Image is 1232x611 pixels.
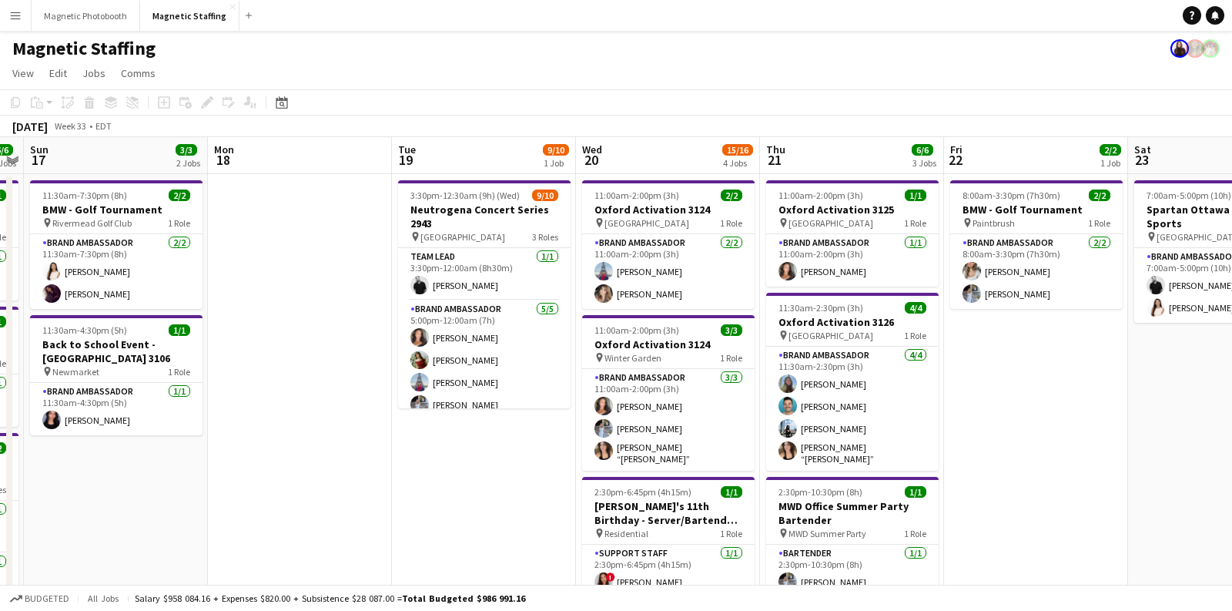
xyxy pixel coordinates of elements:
div: 2:30pm-6:45pm (4h15m)1/1[PERSON_NAME]'s 11th Birthday - Server/Bartender #3104 Residential1 RoleS... [582,477,755,597]
div: 11:00am-2:00pm (3h)2/2Oxford Activation 3124 [GEOGRAPHIC_DATA]1 RoleBrand Ambassador2/211:00am-2:... [582,180,755,309]
h3: BMW - Golf Tournament [950,203,1123,217]
span: 7:00am-5:00pm (10h) [1147,190,1231,201]
a: Edit [43,63,73,83]
span: All jobs [85,593,122,604]
h3: [PERSON_NAME]'s 11th Birthday - Server/Bartender #3104 [582,499,755,527]
button: Magnetic Staffing [140,1,239,31]
h3: Oxford Activation 3124 [582,337,755,351]
span: Budgeted [25,593,69,604]
span: 6/6 [912,144,933,156]
app-card-role: Brand Ambassador2/211:00am-2:00pm (3h)[PERSON_NAME][PERSON_NAME] [582,234,755,309]
span: 1/1 [169,324,190,336]
span: 2:30pm-10:30pm (8h) [778,486,862,498]
span: 11:30am-4:30pm (5h) [42,324,127,336]
app-card-role: Brand Ambassador3/311:00am-2:00pm (3h)[PERSON_NAME][PERSON_NAME][PERSON_NAME] “[PERSON_NAME]” [PE... [582,369,755,471]
h3: Oxford Activation 3126 [766,315,939,329]
span: [GEOGRAPHIC_DATA] [604,217,689,229]
span: 3 Roles [532,231,558,243]
div: Salary $958 084.16 + Expenses $820.00 + Subsistence $28 087.00 = [135,593,525,604]
app-job-card: 11:00am-2:00pm (3h)3/3Oxford Activation 3124 Winter Garden1 RoleBrand Ambassador3/311:00am-2:00pm... [582,315,755,471]
span: Edit [49,66,67,80]
app-job-card: 11:30am-7:30pm (8h)2/2BMW - Golf Tournament Rivermead Golf Club1 RoleBrand Ambassador2/211:30am-7... [30,180,203,309]
span: [GEOGRAPHIC_DATA] [788,217,873,229]
span: View [12,66,34,80]
div: 2 Jobs [176,157,200,169]
span: 1/1 [721,486,742,498]
span: Paintbrush [973,217,1015,229]
span: 11:30am-2:30pm (3h) [778,302,863,314]
span: [GEOGRAPHIC_DATA] [420,231,505,243]
span: 1 Role [720,217,742,229]
app-job-card: 2:30pm-10:30pm (8h)1/1MWD Office Summer Party Bartender MWD Summer Party1 RoleBartender1/12:30pm-... [766,477,939,597]
span: Wed [582,143,602,156]
span: 22 [948,151,962,169]
span: 1 Role [1088,217,1110,229]
app-user-avatar: Bianca Fantauzzi [1186,39,1204,58]
app-card-role: Brand Ambassador2/211:30am-7:30pm (8h)[PERSON_NAME][PERSON_NAME] [30,234,203,309]
span: Week 33 [51,120,89,132]
span: 23 [1132,151,1151,169]
span: Jobs [82,66,105,80]
span: 2/2 [169,190,190,201]
span: 19 [396,151,416,169]
span: Comms [121,66,156,80]
span: 1 Role [720,352,742,364]
span: 11:00am-2:00pm (3h) [778,190,863,201]
div: EDT [95,120,112,132]
span: Sun [30,143,49,156]
button: Budgeted [8,590,72,607]
span: 11:00am-2:00pm (3h) [594,190,679,201]
span: 2:30pm-6:45pm (4h15m) [594,486,691,498]
span: 1/1 [905,190,926,201]
h3: Oxford Activation 3125 [766,203,939,217]
span: Residential [604,528,648,539]
span: Newmarket [52,366,99,378]
a: Jobs [76,63,112,83]
span: 11:30am-7:30pm (8h) [42,190,127,201]
div: 4 Jobs [723,157,752,169]
span: 2/2 [721,190,742,201]
app-user-avatar: Maria Lopes [1170,39,1189,58]
app-card-role: Brand Ambassador1/111:00am-2:00pm (3h)[PERSON_NAME] [766,234,939,287]
app-job-card: 11:30am-2:30pm (3h)4/4Oxford Activation 3126 [GEOGRAPHIC_DATA]1 RoleBrand Ambassador4/411:30am-2:... [766,293,939,471]
app-job-card: 8:00am-3:30pm (7h30m)2/2BMW - Golf Tournament Paintbrush1 RoleBrand Ambassador2/28:00am-3:30pm (7... [950,180,1123,309]
app-card-role: Support Staff1/12:30pm-6:45pm (4h15m)![PERSON_NAME] [582,545,755,597]
span: 20 [580,151,602,169]
div: 1 Job [1100,157,1120,169]
div: 3:30pm-12:30am (9h) (Wed)9/10Neutrogena Concert Series 2943 [GEOGRAPHIC_DATA]3 RolesTeam Lead1/13... [398,180,571,408]
span: 17 [28,151,49,169]
h3: MWD Office Summer Party Bartender [766,499,939,527]
a: Comms [115,63,162,83]
app-job-card: 11:30am-4:30pm (5h)1/1Back to School Event - [GEOGRAPHIC_DATA] 3106 Newmarket1 RoleBrand Ambassad... [30,315,203,435]
span: MWD Summer Party [788,528,866,539]
span: 1/1 [905,486,926,498]
span: Tue [398,143,416,156]
span: ! [606,572,615,582]
span: Rivermead Golf Club [52,217,132,229]
span: Winter Garden [604,352,661,364]
span: Sat [1134,143,1151,156]
span: [GEOGRAPHIC_DATA] [788,330,873,341]
span: 3/3 [721,324,742,336]
app-card-role: Team Lead1/13:30pm-12:00am (8h30m)[PERSON_NAME] [398,248,571,300]
span: 2/2 [1089,190,1110,201]
span: 1 Role [904,217,926,229]
span: 4/4 [905,302,926,314]
span: 9/10 [543,144,569,156]
span: 21 [764,151,785,169]
span: 15/16 [722,144,753,156]
span: 1 Role [904,528,926,539]
span: Fri [950,143,962,156]
span: 11:00am-2:00pm (3h) [594,324,679,336]
span: Mon [214,143,234,156]
app-job-card: 11:00am-2:00pm (3h)1/1Oxford Activation 3125 [GEOGRAPHIC_DATA]1 RoleBrand Ambassador1/111:00am-2:... [766,180,939,287]
span: 3/3 [176,144,197,156]
button: Magnetic Photobooth [32,1,140,31]
div: 3 Jobs [912,157,936,169]
span: Total Budgeted $986 991.16 [402,593,525,604]
h3: BMW - Golf Tournament [30,203,203,217]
